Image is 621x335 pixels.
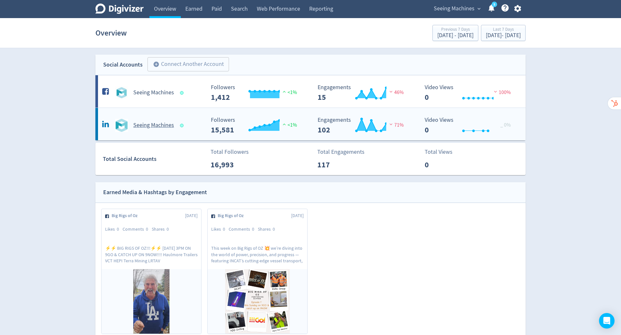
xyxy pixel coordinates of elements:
svg: Followers 1,412 [208,84,305,101]
h1: Overview [95,23,127,43]
span: add_circle [153,61,159,68]
span: 0 [167,226,169,232]
img: negative-performance.svg [492,89,499,94]
p: 117 [317,159,354,171]
p: 16,993 [211,159,248,171]
div: Social Accounts [103,60,143,69]
span: 46% [388,89,404,96]
div: Last 7 Days [486,27,521,33]
img: positive-performance.svg [281,89,288,94]
div: Open Intercom Messenger [599,313,615,329]
p: ⚡️⚡️ BIG RIGS OF OZ!!!⚡️⚡️ [DATE] 3PM ON 9GO & CATCH UP ON 9NOW!!!! Haulmore Trailers VCT HEPI Te... [105,245,198,263]
div: [DATE] - [DATE] [486,33,521,38]
span: 0 [223,226,225,232]
img: Seeing Machines undefined [115,86,128,99]
div: Comments [123,226,152,233]
button: Previous 7 Days[DATE] - [DATE] [432,25,478,41]
div: Earned Media & Hashtags by Engagement [103,188,207,197]
text: 5 [494,2,495,7]
span: 0 [146,226,148,232]
img: negative-performance.svg [388,89,394,94]
span: expand_more [476,6,482,12]
svg: Engagements 15 [314,84,411,101]
span: Data last synced: 2 Sep 2025, 11:01am (AEST) [180,91,186,95]
span: 100% [492,89,511,96]
img: negative-performance.svg [388,122,394,127]
div: Shares [152,226,172,233]
svg: Video Views 0 [421,117,518,134]
span: 71% [388,122,404,128]
span: _ 0% [500,122,511,128]
span: Seeing Machines [434,4,474,14]
span: <1% [281,89,297,96]
span: Big Rigs of Oz [112,213,141,219]
div: Shares [258,226,278,233]
span: 0 [273,226,275,232]
span: Data last synced: 2 Sep 2025, 11:01am (AEST) [180,124,186,127]
h5: Seeing Machines [133,121,174,129]
a: 5 [492,2,497,7]
a: Seeing Machines undefinedSeeing Machines Followers 15,581 Followers 15,581 <1% Engagements 102 En... [95,108,526,140]
span: 0 [252,226,254,232]
div: [DATE] - [DATE] [437,33,474,38]
span: [DATE] [185,213,198,219]
svg: Engagements 102 [314,117,411,134]
p: Total Engagements [317,148,365,156]
svg: Followers 15,581 [208,117,305,134]
button: Seeing Machines [431,4,482,14]
button: Connect Another Account [147,57,229,71]
p: This week on Big Rigs of OZ 💥 we’re diving into the world of power, precision, and progress — fea... [211,245,304,263]
div: Likes [211,226,229,233]
a: Big Rigs of Oz[DATE]Likes0Comments0Shares0⚡️⚡️ BIG RIGS OF OZ!!!⚡️⚡️ [DATE] 3PM ON 9GO & CATCH UP... [102,209,201,334]
a: Seeing Machines undefinedSeeing Machines Followers 1,412 Followers 1,412 <1% Engagements 15 Engag... [95,75,526,108]
img: Seeing Machines undefined [115,119,128,132]
span: Big Rigs of Oz [218,213,247,219]
p: 0 [425,159,462,171]
div: Total Social Accounts [103,154,206,164]
span: <1% [281,122,297,128]
img: positive-performance.svg [281,122,288,127]
svg: Video Views 0 [421,84,518,101]
a: Connect Another Account [143,58,229,71]
div: Previous 7 Days [437,27,474,33]
button: Last 7 Days[DATE]- [DATE] [481,25,526,41]
span: 0 [117,226,119,232]
h5: Seeing Machines [133,89,174,97]
p: Total Followers [211,148,249,156]
div: Likes [105,226,123,233]
a: Big Rigs of Oz[DATE]Likes0Comments0Shares0This week on Big Rigs of OZ 💥 we’re diving into the wor... [208,209,307,334]
span: [DATE] [291,213,304,219]
p: Total Views [425,148,462,156]
div: Comments [229,226,258,233]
